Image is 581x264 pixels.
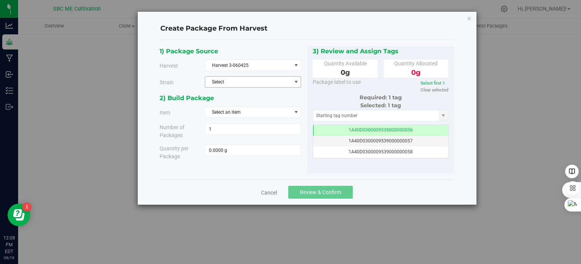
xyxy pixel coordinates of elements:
span: select [291,77,301,87]
span: Select an item [205,107,291,117]
span: g [345,68,350,77]
input: Starting tag number [313,110,439,121]
span: 1) Package Source [160,47,218,55]
span: Review & Confirm [300,189,341,195]
span: Quantity per Package [160,145,189,159]
span: select [439,110,448,121]
span: select [291,60,301,71]
iframe: Resource center unread badge [22,202,31,212]
span: 1A40D0300009539000000058 [349,149,413,154]
span: 2) Build Package [160,94,214,102]
span: Number of Packages [160,124,184,138]
span: Harvest 3-060425 [205,60,291,71]
span: select [291,107,301,117]
span: Select [205,77,291,87]
span: g [416,68,421,77]
span: Strain [160,79,174,85]
span: Package label to use [313,79,361,85]
a: Clear selected [421,87,449,93]
span: Required: 1 tag [360,94,402,101]
button: Review & Confirm [288,186,353,199]
span: Selected: 1 tag [360,102,401,109]
span: Quantity Available [324,60,367,66]
span: 0 [341,68,350,77]
span: 1A40D0300009539000000056 [349,127,413,133]
span: Item [160,110,170,116]
span: 1A40D0300009539000000057 [349,138,413,144]
a: Cancel [261,189,277,196]
h4: Create Package From Harvest [160,24,454,34]
iframe: Resource center [8,204,30,226]
span: 0 [411,68,421,77]
input: 1 [205,124,301,134]
span: Quantity Allocated [394,60,438,66]
span: 3) Review and Assign Tags [313,47,398,55]
span: Harvest [160,63,178,69]
a: Select first 1 [421,80,445,86]
input: 0.0000 g [205,145,301,156]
